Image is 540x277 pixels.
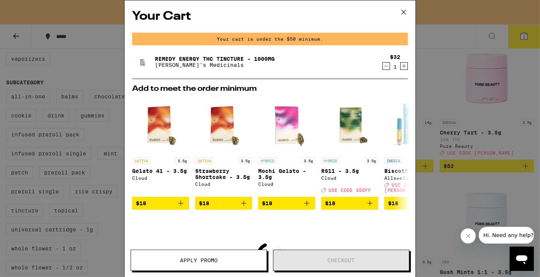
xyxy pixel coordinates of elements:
p: HYBRID [258,157,276,164]
div: Your cart is under the $50 minimum. [132,33,408,45]
a: Open page for Strawberry Shortcake - 3.5g from Cloud [195,97,252,197]
span: Apply Promo [180,258,218,263]
iframe: Message from company [479,227,534,244]
p: Gelato 41 - 3.5g [132,168,189,174]
a: Open page for Mochi Gelato - 3.5g from Cloud [258,97,315,197]
span: $18 [199,200,209,206]
button: Checkout [273,250,409,271]
button: Increment [400,62,408,70]
img: Allswell - Biscotti - 1g [384,97,441,154]
span: $18 [325,200,335,206]
div: Cloud [321,176,378,180]
img: Cloud - Strawberry Shortcake - 3.5g [195,97,252,154]
h2: Add to meet the order minimum [132,85,408,93]
div: Cloud [195,182,252,187]
div: Cloud [258,182,315,187]
button: Add to bag [258,197,315,210]
span: $18 [136,200,146,206]
h2: Your Cart [132,8,408,25]
p: Biscotti - 1g [384,168,441,174]
a: Open page for RS11 - 3.5g from Cloud [321,97,378,197]
p: 3.5g [302,157,315,164]
p: Mochi Gelato - 3.5g [258,168,315,180]
span: Checkout [328,258,355,263]
p: [PERSON_NAME]'s Medicinals [155,62,275,68]
button: Decrement [382,62,390,70]
iframe: Button to launch messaging window [510,247,534,271]
button: Apply Promo [131,250,267,271]
p: RS11 - 3.5g [321,168,378,174]
button: Add to bag [384,197,441,210]
p: SATIVA [195,157,213,164]
a: Open page for Gelato 41 - 3.5g from Cloud [132,97,189,197]
img: Cloud - RS11 - 3.5g [321,97,378,154]
span: USE CODE 35OFF [328,188,371,193]
button: Add to bag [321,197,378,210]
span: $18 [262,200,272,206]
div: $32 [390,54,400,60]
iframe: Close message [461,228,476,244]
button: Add to bag [195,197,252,210]
a: Open page for Biscotti - 1g from Allswell [384,97,441,197]
p: Strawberry Shortcake - 3.5g [195,168,252,180]
p: 3.5g [175,157,189,164]
a: Remedy Energy THC Tincture - 1000mg [155,56,275,62]
span: USE CODE [PERSON_NAME] [384,182,424,193]
div: Allswell [384,176,441,180]
p: INDICA [384,157,403,164]
img: Cloud - Mochi Gelato - 3.5g [258,97,315,154]
div: 1 [390,64,400,70]
p: HYBRID [321,157,339,164]
img: Cloud - Gelato 41 - 3.5g [132,97,189,154]
p: 3.5g [365,157,378,164]
p: 3.5g [238,157,252,164]
img: Remedy Energy THC Tincture - 1000mg [132,56,153,68]
button: Add to bag [132,197,189,210]
div: Cloud [132,176,189,180]
span: $18 [388,200,398,206]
